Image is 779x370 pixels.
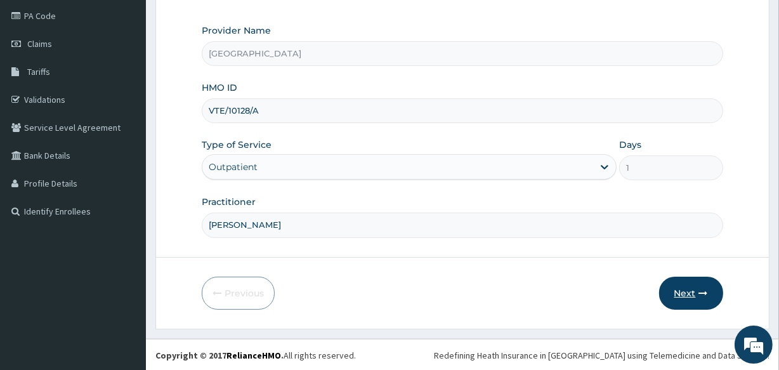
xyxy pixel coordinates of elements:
a: RelianceHMO [226,350,281,361]
button: Previous [202,277,275,310]
span: We're online! [74,107,175,235]
img: d_794563401_company_1708531726252_794563401 [23,63,51,95]
label: Days [619,138,641,151]
span: Tariffs [27,66,50,77]
div: Minimize live chat window [208,6,239,37]
label: Type of Service [202,138,272,151]
div: Redefining Heath Insurance in [GEOGRAPHIC_DATA] using Telemedicine and Data Science! [434,349,769,362]
button: Next [659,277,723,310]
label: Provider Name [202,24,271,37]
textarea: Type your message and hit 'Enter' [6,241,242,285]
div: Chat with us now [66,71,213,88]
strong: Copyright © 2017 . [155,350,284,361]
label: Practitioner [202,195,256,208]
label: HMO ID [202,81,237,94]
input: Enter HMO ID [202,98,723,123]
span: Claims [27,38,52,50]
div: Outpatient [209,161,258,173]
input: Enter Name [202,213,723,237]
